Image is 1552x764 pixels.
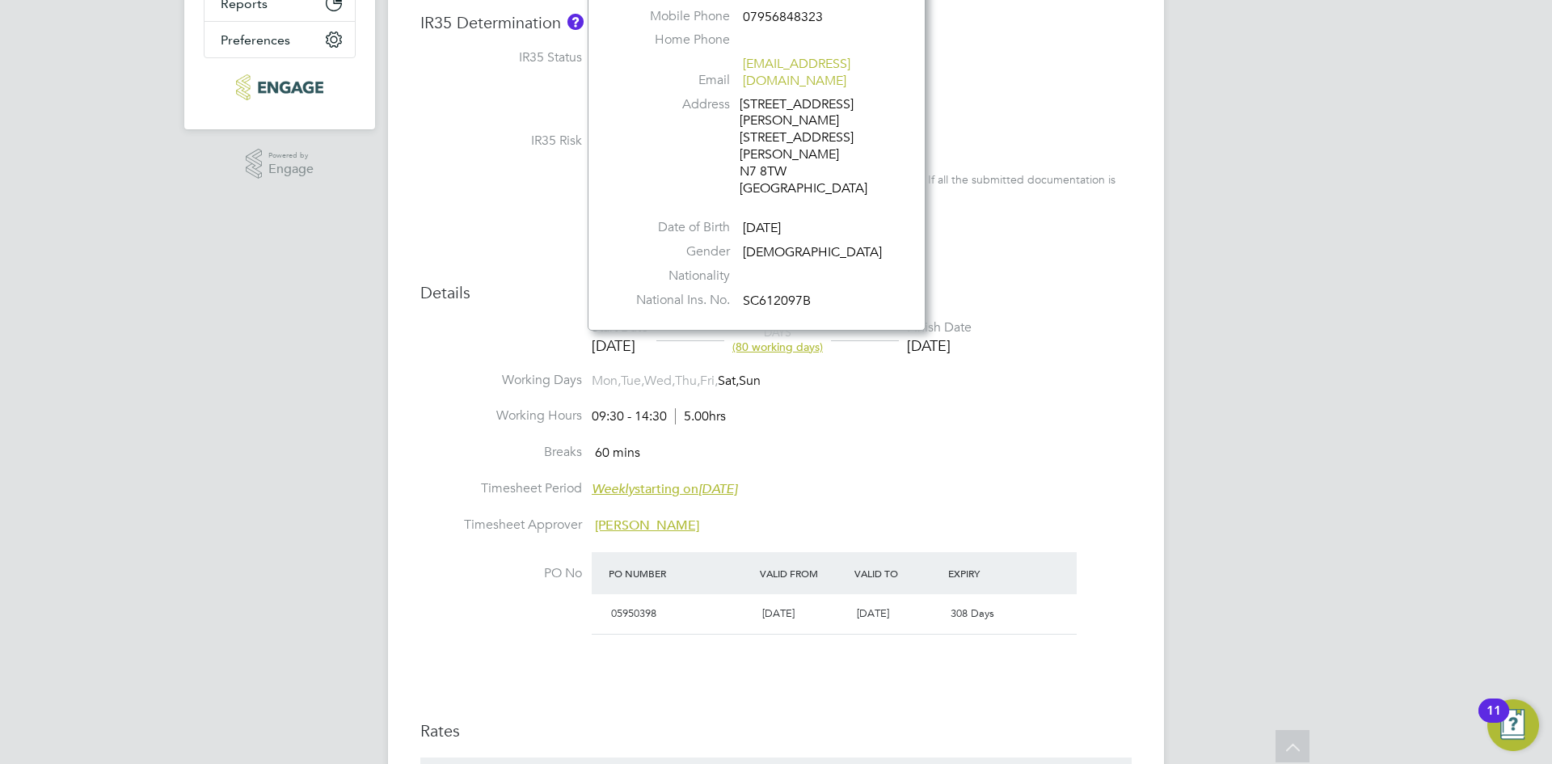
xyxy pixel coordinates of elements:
div: [STREET_ADDRESS][PERSON_NAME] [STREET_ADDRESS][PERSON_NAME] N7 8TW [GEOGRAPHIC_DATA] [740,96,893,197]
a: [EMAIL_ADDRESS][DOMAIN_NAME] [743,56,850,89]
h3: IR35 Determination [420,12,1132,33]
label: Timesheet Approver [420,517,582,534]
span: Sun [739,373,761,389]
span: 308 Days [951,606,994,620]
em: Weekly [592,481,635,497]
span: [DATE] [743,221,781,237]
span: Engage [268,163,314,176]
em: [DATE] [698,481,737,497]
span: Wed, [644,373,675,389]
div: [DATE] [907,336,972,355]
span: Fri, [700,373,718,389]
div: [DATE] [592,336,648,355]
div: DAYS [724,325,831,354]
label: Working Hours [420,407,582,424]
label: Breaks [420,444,582,461]
label: PO No [420,565,582,582]
label: Address [617,96,730,113]
span: [DATE] [762,606,795,620]
span: [DATE] [857,606,889,620]
div: Expiry [944,559,1039,588]
label: Gender [617,243,730,260]
a: Powered byEngage [246,149,314,179]
button: Open Resource Center, 11 new notifications [1487,699,1539,751]
label: Nationality [617,268,730,285]
span: Tue, [621,373,644,389]
label: Mobile Phone [617,8,730,25]
div: Finish Date [907,319,972,336]
label: Date of Birth [617,219,730,236]
button: About IR35 [567,14,584,30]
label: IR35 Risk [420,133,582,150]
div: Valid To [850,559,945,588]
label: Home Phone [617,32,730,49]
img: henry-blue-logo-retina.png [236,74,323,100]
span: 05950398 [611,606,656,620]
label: National Ins. No. [617,292,730,309]
span: 5.00hrs [675,408,726,424]
span: 60 mins [595,445,640,461]
h3: Rates [420,720,1132,741]
span: 07956848323 [743,9,823,25]
span: starting on [592,481,737,497]
span: SC612097B [743,293,811,309]
h3: Details [420,282,1132,303]
span: Powered by [268,149,314,163]
div: PO Number [605,559,756,588]
label: Timesheet Period [420,480,582,497]
span: Sat, [718,373,739,389]
label: IR35 Status [420,49,582,66]
a: Go to home page [204,74,356,100]
span: [PERSON_NAME] [595,517,699,534]
span: Mon, [592,373,621,389]
button: Preferences [205,22,355,57]
label: Email [617,72,730,89]
label: Working Days [420,372,582,389]
div: Valid From [756,559,850,588]
div: 09:30 - 14:30 [592,408,726,425]
div: 11 [1487,711,1501,732]
span: [DEMOGRAPHIC_DATA] [743,244,882,260]
span: (80 working days) [732,340,823,354]
span: Thu, [675,373,700,389]
span: Preferences [221,32,290,48]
